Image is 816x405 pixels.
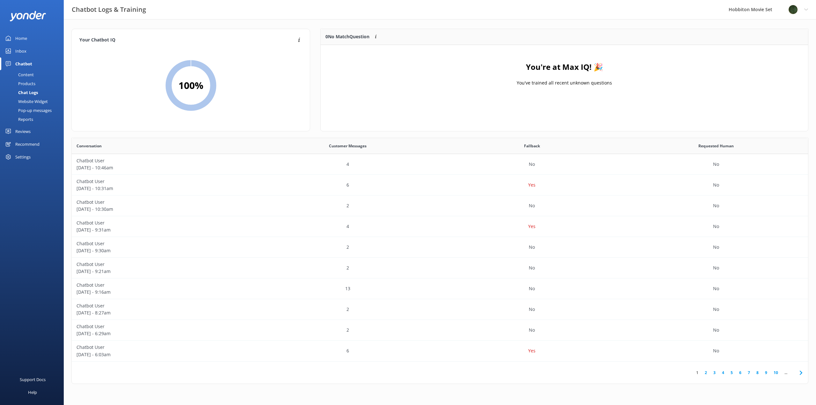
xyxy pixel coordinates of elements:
[72,299,808,320] div: row
[529,327,535,334] p: No
[76,199,251,206] p: Chatbot User
[702,370,710,376] a: 2
[346,264,349,271] p: 2
[346,306,349,313] p: 2
[76,143,102,149] span: Conversation
[76,309,251,316] p: [DATE] - 8:27am
[517,79,612,86] p: You've trained all recent unknown questions
[76,219,251,226] p: Chatbot User
[4,106,52,115] div: Pop-up messages
[727,370,736,376] a: 5
[15,125,31,138] div: Reviews
[524,143,540,149] span: Fallback
[529,306,535,313] p: No
[745,370,753,376] a: 7
[10,11,46,21] img: yonder-white-logo.png
[713,181,719,188] p: No
[736,370,745,376] a: 6
[529,202,535,209] p: No
[4,79,35,88] div: Products
[76,240,251,247] p: Chatbot User
[4,97,48,106] div: Website Widget
[72,320,808,341] div: row
[4,70,34,79] div: Content
[4,115,64,124] a: Reports
[76,323,251,330] p: Chatbot User
[698,143,734,149] span: Requested Human
[529,244,535,251] p: No
[4,106,64,115] a: Pop-up messages
[76,247,251,254] p: [DATE] - 9:30am
[72,154,808,361] div: grid
[788,5,798,14] img: 34-1720495293.png
[15,32,27,45] div: Home
[72,4,146,15] h3: Chatbot Logs & Training
[76,268,251,275] p: [DATE] - 9:21am
[526,61,603,73] h4: You're at Max IQ! 🎉
[178,78,203,93] h2: 100 %
[76,185,251,192] p: [DATE] - 10:31am
[713,264,719,271] p: No
[76,206,251,213] p: [DATE] - 10:30am
[345,285,350,292] p: 13
[76,282,251,289] p: Chatbot User
[28,386,37,399] div: Help
[76,178,251,185] p: Chatbot User
[15,138,40,151] div: Recommend
[529,264,535,271] p: No
[76,164,251,171] p: [DATE] - 10:46am
[4,97,64,106] a: Website Widget
[770,370,781,376] a: 10
[76,261,251,268] p: Chatbot User
[713,306,719,313] p: No
[72,175,808,195] div: row
[781,370,790,376] span: ...
[710,370,719,376] a: 3
[693,370,702,376] a: 1
[76,226,251,233] p: [DATE] - 9:31am
[76,344,251,351] p: Chatbot User
[528,181,535,188] p: Yes
[79,37,296,44] h4: Your Chatbot IQ
[529,285,535,292] p: No
[72,195,808,216] div: row
[76,351,251,358] p: [DATE] - 6:03am
[76,289,251,296] p: [DATE] - 9:16am
[346,161,349,168] p: 4
[713,347,719,354] p: No
[72,237,808,258] div: row
[72,278,808,299] div: row
[72,216,808,237] div: row
[72,258,808,278] div: row
[528,223,535,230] p: Yes
[76,157,251,164] p: Chatbot User
[15,151,31,163] div: Settings
[753,370,762,376] a: 8
[528,347,535,354] p: Yes
[529,161,535,168] p: No
[329,143,367,149] span: Customer Messages
[346,181,349,188] p: 6
[4,115,33,124] div: Reports
[346,347,349,354] p: 6
[76,302,251,309] p: Chatbot User
[4,70,64,79] a: Content
[4,88,38,97] div: Chat Logs
[346,223,349,230] p: 4
[15,57,32,70] div: Chatbot
[72,154,808,175] div: row
[713,223,719,230] p: No
[346,244,349,251] p: 2
[15,45,26,57] div: Inbox
[713,285,719,292] p: No
[20,373,46,386] div: Support Docs
[713,161,719,168] p: No
[762,370,770,376] a: 9
[713,327,719,334] p: No
[713,244,719,251] p: No
[4,88,64,97] a: Chat Logs
[713,202,719,209] p: No
[346,202,349,209] p: 2
[321,45,808,109] div: grid
[4,79,64,88] a: Products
